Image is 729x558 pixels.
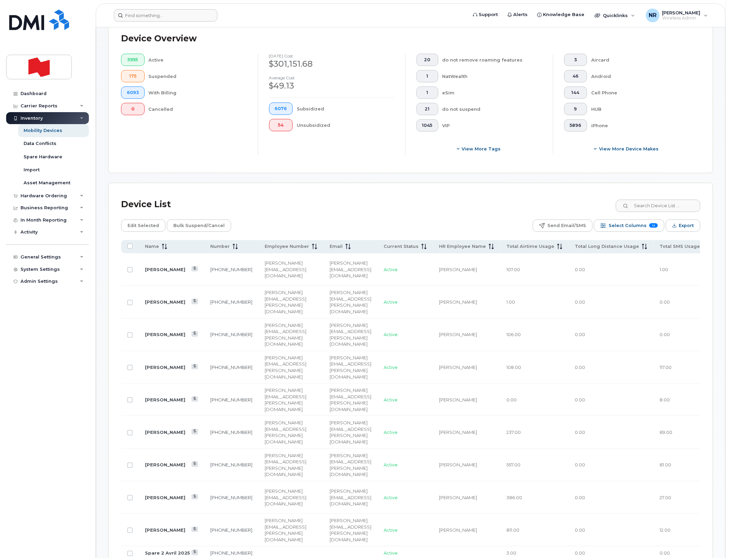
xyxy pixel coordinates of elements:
span: [PERSON_NAME][EMAIL_ADDRESS][PERSON_NAME][DOMAIN_NAME] [330,355,371,380]
button: 144 [564,87,587,99]
span: 5955 [127,57,139,63]
span: [PERSON_NAME][EMAIL_ADDRESS][DOMAIN_NAME] [330,488,371,506]
a: [PERSON_NAME] [145,267,185,272]
a: [PERSON_NAME] [145,462,185,467]
div: Cancelled [149,103,247,115]
span: 69.00 [660,429,672,435]
a: View Last Bill [191,397,198,402]
span: Name [145,243,159,250]
button: 20 [416,54,438,66]
span: Active [384,364,398,370]
a: [PHONE_NUMBER] [210,299,252,305]
div: Cell Phone [591,87,689,99]
span: Employee Number [265,243,309,250]
button: 5896 [564,119,587,132]
span: [PERSON_NAME][EMAIL_ADDRESS][DOMAIN_NAME] [265,260,306,278]
span: 107.00 [506,267,520,272]
span: Quicklinks [603,13,628,18]
span: 20 [422,57,433,63]
span: 386.00 [506,495,522,500]
button: View More Device Makes [564,143,690,155]
span: [PERSON_NAME][EMAIL_ADDRESS][PERSON_NAME][DOMAIN_NAME] [265,355,306,380]
span: [PERSON_NAME] [439,462,477,467]
span: 0.00 [660,299,670,305]
div: iPhone [591,119,689,132]
span: [PERSON_NAME] [439,429,477,435]
span: Wireless Admin [662,15,701,21]
span: Active [384,332,398,337]
div: Suspended [149,70,247,82]
button: 1045 [416,119,438,132]
button: 21 [416,103,438,115]
span: [PERSON_NAME][EMAIL_ADDRESS][PERSON_NAME][DOMAIN_NAME] [330,387,371,412]
span: 12 [649,223,658,228]
span: Active [384,299,398,305]
span: [PERSON_NAME][EMAIL_ADDRESS][PERSON_NAME][DOMAIN_NAME] [265,322,306,347]
span: 27.00 [660,495,671,500]
button: 5955 [121,54,145,66]
span: 0 [127,106,139,112]
a: View Last Bill [191,527,198,532]
span: 3.00 [506,550,516,556]
span: [PERSON_NAME][EMAIL_ADDRESS][PERSON_NAME][DOMAIN_NAME] [330,420,371,444]
span: 1.00 [660,267,668,272]
button: 6093 [121,87,145,99]
span: 1045 [422,123,433,128]
button: 1 [416,70,438,82]
span: HR Employee Name [439,243,486,250]
span: 6093 [127,90,139,95]
span: 106.00 [506,332,521,337]
div: NatWealth [442,70,542,82]
button: 6076 [269,103,293,115]
span: [PERSON_NAME] [439,364,477,370]
h4: Average cost [269,76,395,80]
a: [PHONE_NUMBER] [210,429,252,435]
a: [PERSON_NAME] [145,397,185,402]
span: 1 [422,74,433,79]
span: 46 [570,74,581,79]
span: 144 [570,90,581,95]
div: $301,151.68 [269,58,395,70]
span: 0.00 [506,397,517,402]
span: Knowledge Base [543,11,584,18]
span: Active [384,429,398,435]
span: 3 [570,57,581,63]
a: Spare 2 Avril 2025 [145,550,190,556]
a: [PERSON_NAME] [145,495,185,500]
button: 1 [416,87,438,99]
span: 0.00 [575,364,585,370]
span: Active [384,495,398,500]
span: 0.00 [575,462,585,467]
span: 0.00 [575,550,585,556]
div: Android [591,70,689,82]
span: 21 [422,106,433,112]
span: 12.00 [660,527,671,533]
a: Alerts [503,8,532,22]
span: [PERSON_NAME] [439,332,477,337]
a: [PERSON_NAME] [145,332,185,337]
a: View Last Bill [191,429,198,434]
button: Edit Selected [121,220,165,232]
span: Send Email/SMS [547,221,586,231]
span: [PERSON_NAME] [439,397,477,402]
input: Find something... [114,9,217,22]
div: eSim [442,87,542,99]
a: View Last Bill [191,299,198,304]
span: 8.00 [660,397,670,402]
button: 3 [564,54,587,66]
span: 54 [275,122,287,128]
span: [PERSON_NAME] [439,495,477,500]
span: Active [384,397,398,402]
span: Support [479,11,498,18]
span: [PERSON_NAME][EMAIL_ADDRESS][PERSON_NAME][DOMAIN_NAME] [265,518,306,542]
span: 0.00 [660,332,670,337]
span: Total Airtime Usage [506,243,554,250]
span: [PERSON_NAME][EMAIL_ADDRESS][PERSON_NAME][DOMAIN_NAME] [265,290,306,314]
button: 46 [564,70,587,82]
a: View Last Bill [191,266,198,271]
div: VIP [442,119,542,132]
div: HUB [591,103,689,115]
span: 81.00 [660,462,671,467]
span: 0.00 [575,495,585,500]
a: Support [468,8,503,22]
